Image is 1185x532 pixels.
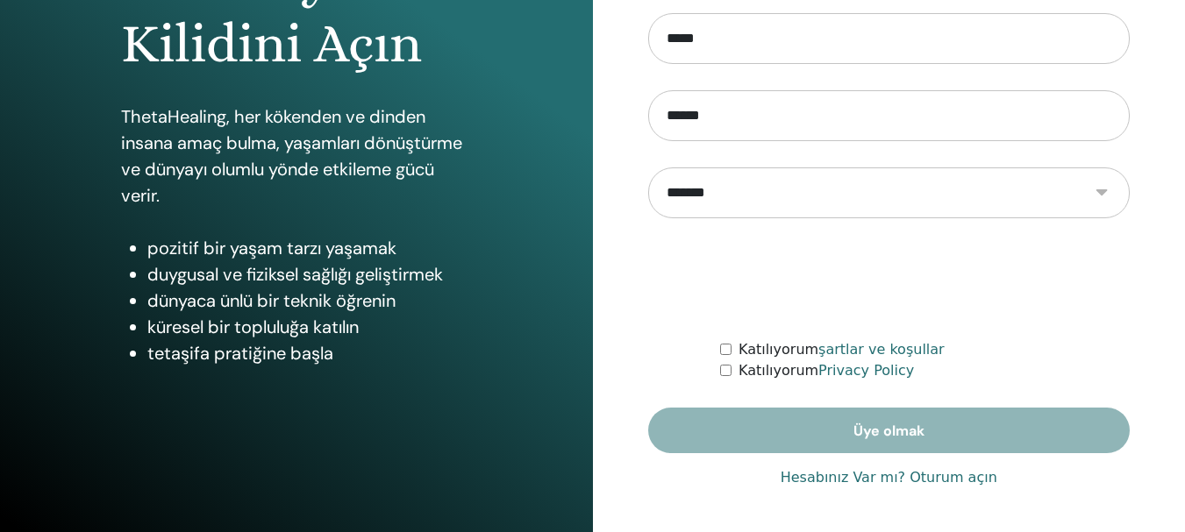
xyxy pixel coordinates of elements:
[147,261,472,287] li: duygusal ve fiziksel sağlığı geliştirmek
[818,362,914,379] a: Privacy Policy
[147,340,472,366] li: tetaşifa pratiğine başla
[781,467,997,488] a: Hesabınız Var mı? Oturum açın
[147,287,472,314] li: dünyaca ünlü bir teknik öğrenin
[739,339,945,360] label: Katılıyorum
[147,235,472,261] li: pozitif bir yaşam tarzı yaşamak
[121,103,472,209] p: ThetaHealing, her kökenden ve dinden insana amaç bulma, yaşamları dönüştürme ve dünyayı olumlu yö...
[147,314,472,340] li: küresel bir topluluğa katılın
[739,360,914,381] label: Katılıyorum
[755,245,1022,313] iframe: reCAPTCHA
[818,341,945,358] a: şartlar ve koşullar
